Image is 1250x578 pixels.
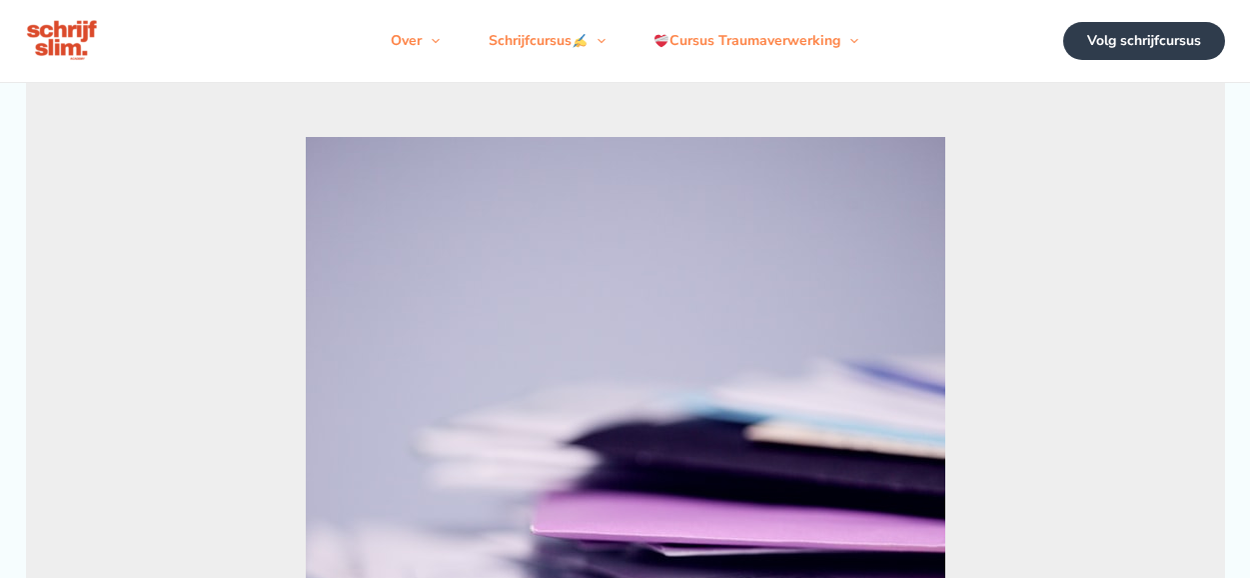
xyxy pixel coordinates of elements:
[367,11,464,71] a: OverMenu schakelen
[629,11,882,71] a: Cursus TraumaverwerkingMenu schakelen
[26,18,100,64] img: schrijfcursus schrijfslim academy
[465,11,629,71] a: SchrijfcursusMenu schakelen
[654,34,668,48] img: ❤️‍🩹
[422,11,440,71] span: Menu schakelen
[588,11,606,71] span: Menu schakelen
[840,11,858,71] span: Menu schakelen
[367,11,882,71] nav: Navigatie op de site: Menu
[1063,22,1225,60] a: Volg schrijfcursus
[573,34,587,48] img: ✍️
